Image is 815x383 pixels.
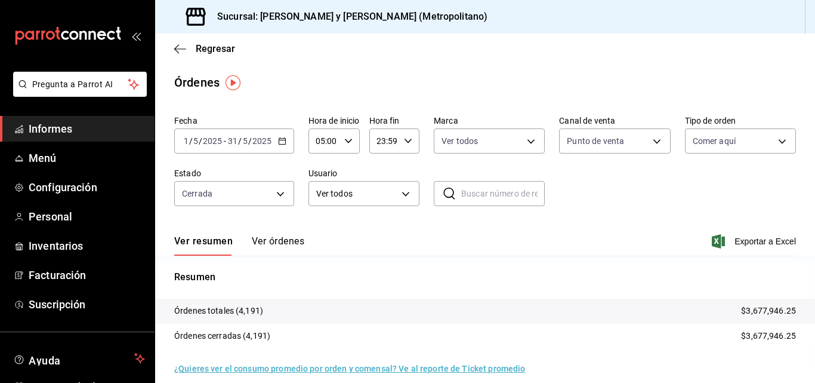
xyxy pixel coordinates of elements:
[734,237,796,246] font: Exportar a Excel
[217,11,487,22] font: Sucursal: [PERSON_NAME] y [PERSON_NAME] (Metropolitano)
[693,136,736,146] font: Comer aquí
[461,182,545,206] input: Buscar número de referencia
[29,152,57,164] font: Menú
[13,72,147,97] button: Pregunta a Parrot AI
[308,116,360,125] font: Hora de inicio
[567,136,624,146] font: Punto de venta
[741,331,796,341] font: $3,677,946.25
[29,122,72,135] font: Informes
[174,364,525,373] font: ¿Quieres ver el consumo promedio por orden y comensal? Ve al reporte de Ticket promedio
[29,181,97,194] font: Configuración
[193,136,199,146] input: --
[29,210,72,223] font: Personal
[226,75,240,90] img: Marcador de información sobre herramientas
[252,235,304,247] font: Ver órdenes
[685,116,736,125] font: Tipo de orden
[174,75,220,90] font: Órdenes
[29,298,85,311] font: Suscripción
[316,189,353,198] font: Ver todos
[227,136,238,146] input: --
[224,136,226,146] font: -
[242,136,248,146] input: --
[183,136,189,146] input: --
[29,269,86,281] font: Facturación
[174,235,304,256] div: pestañas de navegación
[174,331,270,341] font: Órdenes cerradas (4,191)
[182,189,212,198] font: Cerrada
[442,136,478,146] font: Ver todos
[32,79,113,89] font: Pregunta a Parrot AI
[741,306,796,315] font: $3,677,946.25
[29,354,61,367] font: Ayuda
[174,43,235,54] button: Regresar
[8,87,147,99] a: Pregunta a Parrot AI
[174,271,215,283] font: Resumen
[196,43,235,54] font: Regresar
[308,168,338,178] font: Usuario
[29,240,83,252] font: Inventarios
[369,116,400,125] font: Hora fin
[248,136,252,146] font: /
[131,31,141,41] button: abrir_cajón_menú
[174,168,201,178] font: Estado
[174,235,233,247] font: Ver resumen
[202,136,223,146] input: ----
[434,116,458,125] font: Marca
[199,136,202,146] font: /
[559,116,615,125] font: Canal de venta
[238,136,242,146] font: /
[174,306,263,315] font: Órdenes totales (4,191)
[252,136,272,146] input: ----
[714,234,796,249] button: Exportar a Excel
[189,136,193,146] font: /
[174,116,197,125] font: Fecha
